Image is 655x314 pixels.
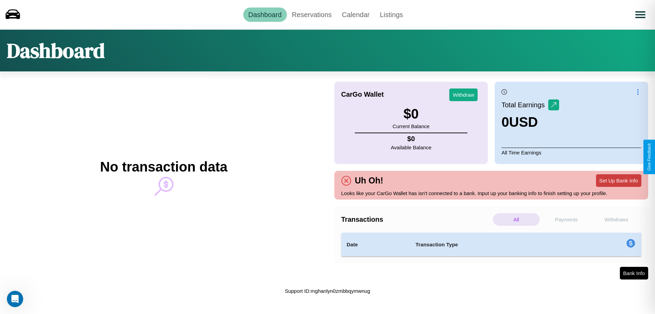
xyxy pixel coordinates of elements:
[347,241,405,249] h4: Date
[341,233,641,257] table: simple table
[341,189,641,198] p: Looks like your CarGo Wallet has isn't connected to a bank. Input up your banking info to finish ...
[501,114,559,130] h3: 0 USD
[493,213,540,226] p: All
[416,241,570,249] h4: Transaction Type
[543,213,590,226] p: Payments
[375,8,408,22] a: Listings
[337,8,375,22] a: Calendar
[620,267,648,279] button: Bank Info
[351,176,387,186] h4: Uh Oh!
[596,174,641,187] button: Set Up Bank Info
[341,216,491,223] h4: Transactions
[501,99,548,111] p: Total Earnings
[100,159,227,175] h2: No transaction data
[341,91,384,98] h4: CarGo Wallet
[287,8,337,22] a: Reservations
[449,88,478,101] button: Withdraw
[631,5,650,24] button: Open menu
[7,37,105,65] h1: Dashboard
[391,135,432,143] h4: $ 0
[285,286,370,296] p: Support ID: mghanlyn0zmbbqymwnug
[243,8,287,22] a: Dashboard
[647,143,652,171] div: Give Feedback
[393,106,430,122] h3: $ 0
[593,213,640,226] p: Withdraws
[7,291,23,307] iframe: Intercom live chat
[501,148,641,157] p: All Time Earnings
[391,143,432,152] p: Available Balance
[393,122,430,131] p: Current Balance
